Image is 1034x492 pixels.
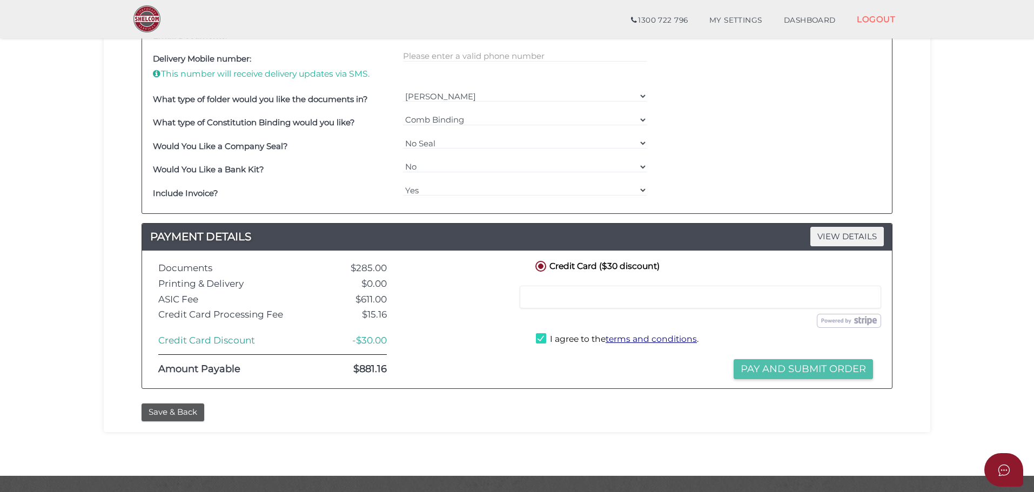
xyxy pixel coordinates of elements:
h4: PAYMENT DETAILS [142,228,892,245]
div: $611.00 [308,294,395,305]
input: Please enter a valid 10-digit phone number [403,50,648,62]
a: DASHBOARD [773,10,847,31]
div: Credit Card Discount [150,335,308,346]
iframe: Secure card payment input frame [527,292,874,302]
div: Printing & Delivery [150,279,308,289]
a: 1300 722 796 [620,10,699,31]
a: MY SETTINGS [699,10,773,31]
a: LOGOUT [846,8,906,30]
p: This number will receive delivery updates via SMS. [153,68,398,80]
div: Documents [150,263,308,273]
div: Amount Payable [150,364,308,375]
label: I agree to the . [536,333,699,347]
div: Credit Card Processing Fee [150,309,308,320]
div: $0.00 [308,279,395,289]
span: VIEW DETAILS [810,227,884,246]
div: $15.16 [308,309,395,320]
button: Save & Back [142,403,204,421]
b: Include Invoice? [153,188,218,198]
button: Pay and Submit Order [734,359,873,379]
b: Would You Like a Company Seal? [153,141,288,151]
div: $285.00 [308,263,395,273]
b: What type of folder would you like the documents in? [153,94,368,104]
label: Credit Card ($30 discount) [533,259,660,272]
button: Open asap [984,453,1023,487]
div: $881.16 [308,364,395,375]
div: ASIC Fee [150,294,308,305]
a: terms and conditions [606,334,697,344]
img: stripe.png [817,314,881,328]
b: Would You Like a Bank Kit? [153,164,264,174]
a: PAYMENT DETAILSVIEW DETAILS [142,228,892,245]
b: What type of Constitution Binding would you like? [153,117,355,127]
div: -$30.00 [308,335,395,346]
b: Delivery Mobile number: [153,53,251,64]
